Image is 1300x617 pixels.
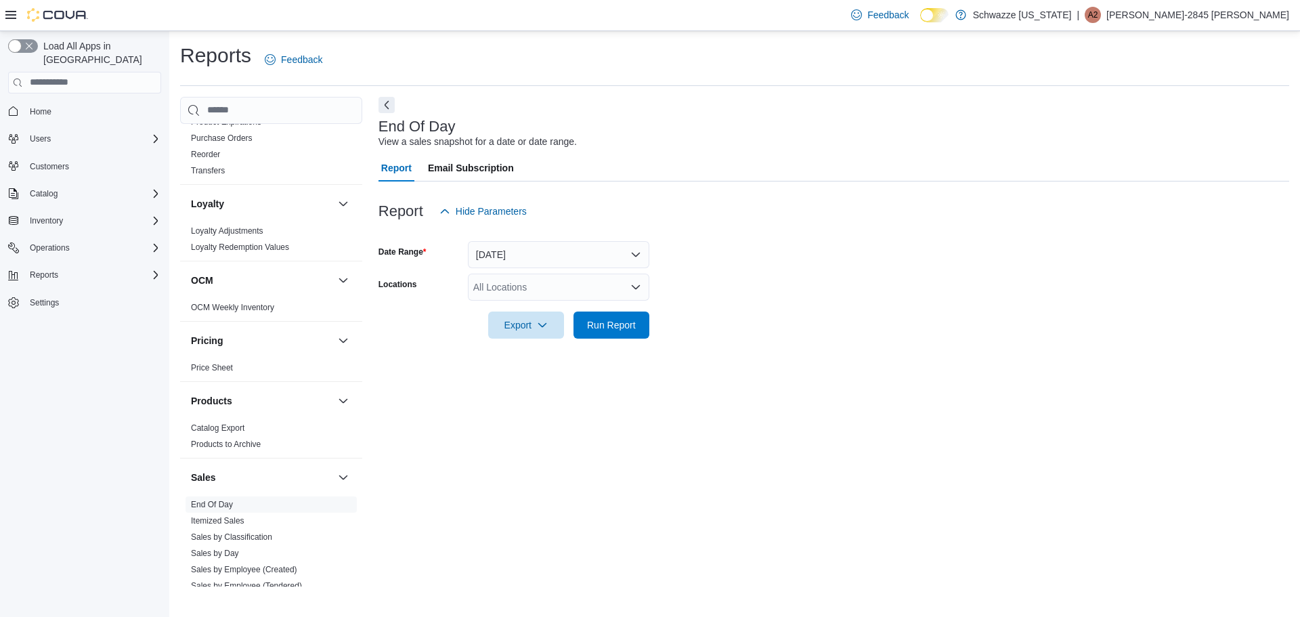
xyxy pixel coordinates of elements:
span: Hide Parameters [456,205,527,218]
button: Catalog [24,186,63,202]
span: Itemized Sales [191,515,244,526]
button: Inventory [3,211,167,230]
h3: Report [378,203,423,219]
button: Operations [3,238,167,257]
div: Andrew-2845 Moreno [1085,7,1101,23]
button: Loyalty [191,197,332,211]
button: Products [335,393,351,409]
label: Date Range [378,247,427,257]
button: Users [24,131,56,147]
span: Report [381,154,412,182]
button: Inventory [24,213,68,229]
p: [PERSON_NAME]-2845 [PERSON_NAME] [1106,7,1289,23]
p: | [1077,7,1079,23]
nav: Complex example [8,96,161,348]
span: Inventory [30,215,63,226]
button: Operations [24,240,75,256]
span: Price Sheet [191,362,233,373]
a: Price Sheet [191,363,233,373]
span: OCM Weekly Inventory [191,302,274,313]
span: Email Subscription [428,154,514,182]
button: Next [378,97,395,113]
button: Catalog [3,184,167,203]
span: Reports [24,267,161,283]
span: Sales by Employee (Tendered) [191,580,302,591]
div: Products [180,420,362,458]
div: OCM [180,299,362,321]
div: Pricing [180,360,362,381]
span: Dark Mode [920,22,921,23]
span: Feedback [281,53,322,66]
span: Transfers [191,165,225,176]
a: Reorder [191,150,220,159]
a: Itemized Sales [191,516,244,526]
span: End Of Day [191,499,233,510]
button: Customers [3,156,167,176]
span: Operations [24,240,161,256]
span: Loyalty Adjustments [191,226,263,236]
a: Settings [24,295,64,311]
span: Settings [24,294,161,311]
button: Reports [3,265,167,284]
span: Catalog [24,186,161,202]
span: Customers [24,158,161,175]
span: Reports [30,270,58,280]
span: Home [30,106,51,117]
span: Users [30,133,51,144]
a: Feedback [846,1,914,28]
span: Operations [30,242,70,253]
a: Purchase Orders [191,133,253,143]
a: Sales by Day [191,549,239,558]
div: Loyalty [180,223,362,261]
h3: Pricing [191,334,223,347]
button: Sales [335,469,351,486]
img: Cova [27,8,88,22]
a: Sales by Classification [191,532,272,542]
button: Users [3,129,167,148]
span: Catalog Export [191,423,244,433]
a: Feedback [259,46,328,73]
span: Sales by Employee (Created) [191,564,297,575]
span: Run Report [587,318,636,332]
span: Inventory [24,213,161,229]
button: Sales [191,471,332,484]
span: Settings [30,297,59,308]
h3: Products [191,394,232,408]
button: OCM [191,274,332,287]
a: Transfers [191,166,225,175]
span: Loyalty Redemption Values [191,242,289,253]
button: Settings [3,293,167,312]
a: Loyalty Adjustments [191,226,263,236]
a: Catalog Export [191,423,244,433]
button: Reports [24,267,64,283]
p: Schwazze [US_STATE] [973,7,1072,23]
button: Loyalty [335,196,351,212]
div: View a sales snapshot for a date or date range. [378,135,577,149]
button: Home [3,102,167,121]
h3: Loyalty [191,197,224,211]
span: Customers [30,161,69,172]
span: Home [24,103,161,120]
button: [DATE] [468,241,649,268]
button: Products [191,394,332,408]
button: Pricing [335,333,351,349]
a: Home [24,104,57,120]
button: Run Report [573,312,649,339]
span: Feedback [867,8,909,22]
a: Customers [24,158,74,175]
a: Products to Archive [191,440,261,449]
a: OCM Weekly Inventory [191,303,274,312]
span: Sales by Classification [191,532,272,542]
h3: Sales [191,471,216,484]
span: Catalog [30,188,58,199]
span: Reorder [191,149,220,160]
button: Export [488,312,564,339]
button: OCM [335,272,351,289]
h3: OCM [191,274,213,287]
span: Users [24,131,161,147]
span: A2 [1088,7,1098,23]
input: Dark Mode [920,8,949,22]
a: Product Expirations [191,117,261,127]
